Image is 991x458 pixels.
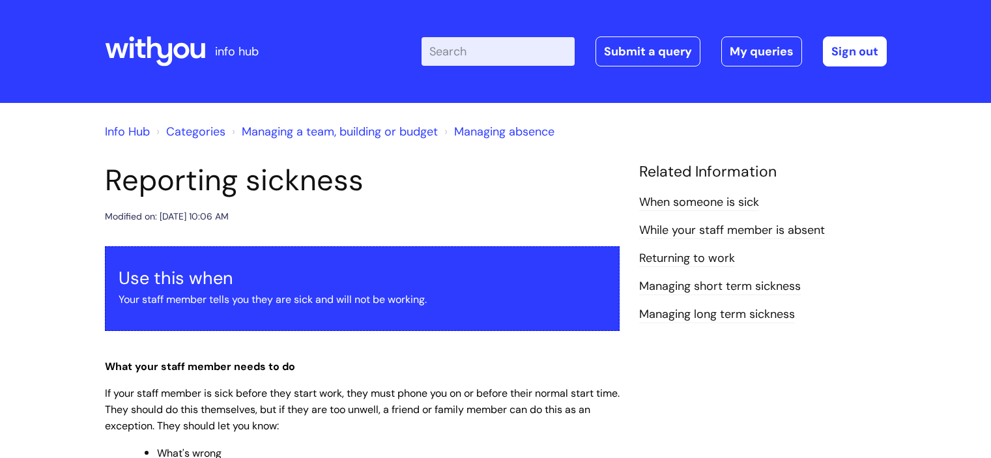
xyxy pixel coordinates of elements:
a: When someone is sick [639,194,759,211]
a: Managing short term sickness [639,278,801,295]
a: My queries [721,36,802,66]
span: What your staff member needs to do [105,360,295,373]
a: Returning to work [639,250,735,267]
input: Search [422,37,575,66]
h1: Reporting sickness [105,163,620,198]
a: Managing long term sickness [639,306,795,323]
a: Categories [166,124,225,139]
span: Your staff member tells you they are sick and will not be working. [119,293,427,306]
p: info hub [215,41,259,62]
a: Sign out [823,36,887,66]
a: Info Hub [105,124,150,139]
a: Submit a query [596,36,700,66]
a: Managing a team, building or budget [242,124,438,139]
h3: Use this when [119,268,606,289]
li: Solution home [153,121,225,142]
li: Managing absence [441,121,554,142]
a: While‌ ‌your‌ ‌staff‌ ‌member‌ ‌is‌ ‌absent‌ [639,222,825,239]
h4: Related Information [639,163,887,181]
span: If your staff member is sick before they start work, they must phone you on or before their norma... [105,386,620,433]
a: Managing absence [454,124,554,139]
div: Modified on: [DATE] 10:06 AM [105,208,229,225]
div: | - [422,36,887,66]
li: Managing a team, building or budget [229,121,438,142]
